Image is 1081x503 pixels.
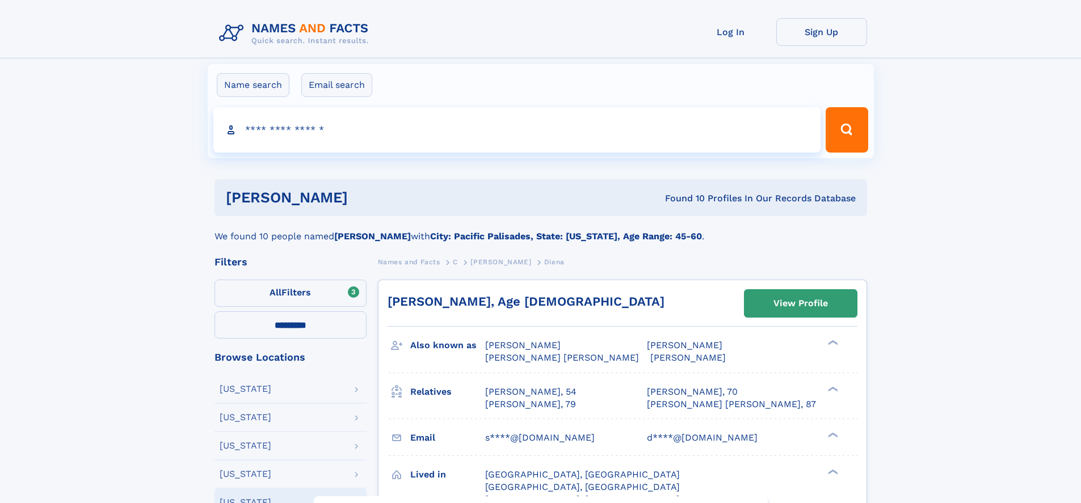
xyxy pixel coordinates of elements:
[378,255,440,269] a: Names and Facts
[485,352,639,363] span: [PERSON_NAME] [PERSON_NAME]
[825,468,839,475] div: ❯
[410,382,485,401] h3: Relatives
[647,398,816,411] a: [PERSON_NAME] [PERSON_NAME], 87
[506,192,856,205] div: Found 10 Profiles In Our Records Database
[647,340,722,350] span: [PERSON_NAME]
[485,398,576,411] a: [PERSON_NAME], 79
[685,18,776,46] a: Log In
[470,255,531,269] a: [PERSON_NAME]
[213,107,821,153] input: search input
[453,255,458,269] a: C
[226,191,507,205] h1: [PERSON_NAME]
[220,441,271,450] div: [US_STATE]
[826,107,868,153] button: Search Button
[220,384,271,394] div: [US_STATE]
[453,258,458,266] span: C
[485,340,561,350] span: [PERSON_NAME]
[217,73,289,97] label: Name search
[647,386,738,398] a: [PERSON_NAME], 70
[214,257,367,267] div: Filters
[744,290,857,317] a: View Profile
[214,280,367,307] label: Filters
[825,339,839,346] div: ❯
[776,18,867,46] a: Sign Up
[410,428,485,447] h3: Email
[270,287,281,298] span: All
[301,73,372,97] label: Email search
[825,431,839,438] div: ❯
[470,258,531,266] span: [PERSON_NAME]
[214,352,367,362] div: Browse Locations
[544,258,565,266] span: Diena
[220,470,271,479] div: [US_STATE]
[430,231,702,242] b: City: Pacific Palisades, State: [US_STATE], Age Range: 45-60
[825,385,839,392] div: ❯
[485,481,680,492] span: [GEOGRAPHIC_DATA], [GEOGRAPHIC_DATA]
[214,216,867,243] div: We found 10 people named with .
[650,352,726,363] span: [PERSON_NAME]
[220,413,271,422] div: [US_STATE]
[485,386,577,398] a: [PERSON_NAME], 54
[485,469,680,480] span: [GEOGRAPHIC_DATA], [GEOGRAPHIC_DATA]
[388,294,664,308] a: [PERSON_NAME], Age [DEMOGRAPHIC_DATA]
[773,290,828,316] div: View Profile
[334,231,411,242] b: [PERSON_NAME]
[410,465,485,484] h3: Lived in
[410,336,485,355] h3: Also known as
[214,18,378,49] img: Logo Names and Facts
